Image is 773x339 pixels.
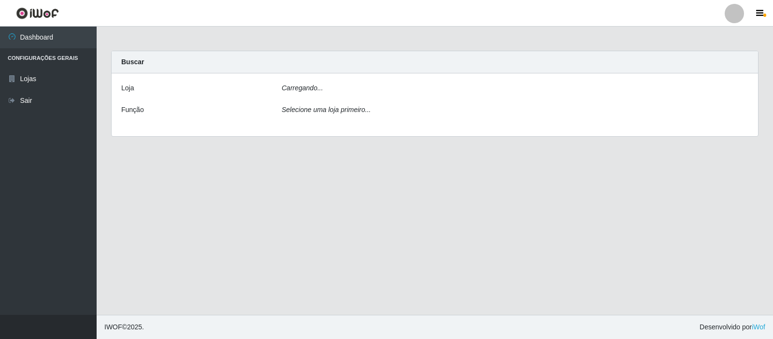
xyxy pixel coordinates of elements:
[16,7,59,19] img: CoreUI Logo
[282,84,323,92] i: Carregando...
[282,106,371,113] i: Selecione uma loja primeiro...
[121,83,134,93] label: Loja
[121,58,144,66] strong: Buscar
[104,323,122,331] span: IWOF
[752,323,765,331] a: iWof
[121,105,144,115] label: Função
[700,322,765,332] span: Desenvolvido por
[104,322,144,332] span: © 2025 .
